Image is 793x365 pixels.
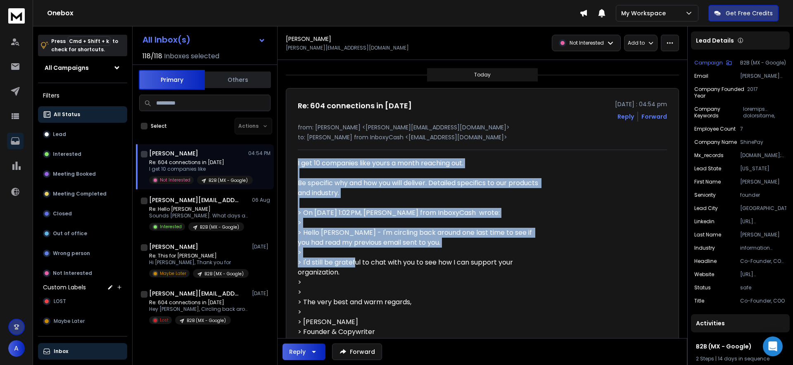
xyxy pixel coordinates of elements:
h1: Re: 604 connections in [DATE] [298,100,412,112]
p: Last Name [694,231,721,238]
p: [DATE] : 04:54 pm [615,100,667,108]
p: 2017 [747,86,786,99]
p: Co-Founder, COO [740,298,786,304]
span: 14 days in sequence [718,355,769,362]
p: 06 Aug [252,197,271,203]
button: Lead [38,126,127,143]
h1: [PERSON_NAME][EMAIL_ADDRESS][DOMAIN_NAME] [149,196,240,204]
p: information technology & services [740,245,786,251]
p: Meeting Completed [53,191,107,197]
p: Out of office [53,230,87,237]
p: All Status [54,111,80,118]
button: Campaign [694,60,732,66]
p: Not Interested [53,270,92,277]
div: Activities [691,314,790,332]
h3: Filters [38,90,127,101]
p: [US_STATE] [740,165,786,172]
span: Maybe Later [54,318,85,324]
h1: [PERSON_NAME][EMAIL_ADDRESS][DOMAIN_NAME] [149,289,240,298]
p: to: [PERSON_NAME] from InboxyCash <[EMAIL_ADDRESS][DOMAIN_NAME]> [298,133,667,141]
button: Forward [332,344,382,360]
p: B2B (MX - Google) [187,317,226,324]
p: Not Interested [570,40,604,46]
p: Company Name [694,139,737,146]
p: 04:54 PM [248,150,271,157]
p: B2B (MX - Google) [200,224,239,230]
p: [PERSON_NAME][EMAIL_ADDRESS][DOMAIN_NAME] [286,45,409,51]
p: Employee Count [694,126,736,132]
p: Inbox [54,348,68,355]
button: Primary [139,70,205,90]
p: Company Founded Year [694,86,747,99]
button: Others [205,71,271,89]
h1: [PERSON_NAME] [149,149,198,157]
button: Maybe Later [38,313,127,329]
button: Get Free Credits [708,5,779,21]
p: from: [PERSON_NAME] <[PERSON_NAME][EMAIL_ADDRESS][DOMAIN_NAME]> [298,123,667,131]
p: Co-Founder, COO at ShinePay [740,258,786,265]
button: Inbox [38,343,127,360]
button: Out of office [38,225,127,242]
p: Sounds [PERSON_NAME]. What days and [149,212,248,219]
p: Hi [PERSON_NAME], Thank you for [149,259,248,266]
p: Today [474,72,491,78]
p: Headline [694,258,717,265]
p: Interested [53,151,81,157]
button: Not Interested [38,265,127,282]
label: Select [151,123,167,129]
p: 7 [740,126,786,132]
div: Reply [289,348,306,356]
p: linkedin [694,218,715,225]
p: Lead [53,131,66,138]
h1: All Inbox(s) [142,36,190,44]
p: mx_records [694,152,724,159]
p: safe [740,284,786,291]
p: Get Free Credits [726,9,773,17]
p: Add to [628,40,645,46]
p: Email [694,73,708,79]
p: B2B (MX - Google) [209,177,248,184]
button: All Inbox(s) [136,31,272,48]
p: Company Keywords [694,106,743,119]
p: [GEOGRAPHIC_DATA] [740,205,786,212]
p: Re: 604 connections in [DATE] [149,299,248,306]
p: Meeting Booked [53,171,96,177]
p: [URL][DOMAIN_NAME] [740,218,786,225]
button: Reply [283,344,325,360]
p: [DATE] [252,243,271,250]
p: Hey [PERSON_NAME], Circling back around to [149,306,248,313]
p: status [694,284,711,291]
p: Re: This for [PERSON_NAME] [149,253,248,259]
h1: B2B (MX - Google) [696,342,785,351]
p: Press to check for shortcuts. [51,37,118,54]
p: [PERSON_NAME] [740,179,786,185]
button: A [8,340,25,357]
p: My Workspace [621,9,669,17]
div: Open Intercom Messenger [763,336,783,356]
p: Re: 604 connections in [DATE] [149,159,248,166]
p: Maybe Later [160,270,186,277]
button: All Status [38,106,127,123]
h3: Custom Labels [43,283,86,291]
p: Lead State [694,165,721,172]
p: B2B (MX - Google) [740,60,786,66]
button: Meeting Completed [38,186,127,202]
p: Re: Hello [PERSON_NAME] [149,206,248,212]
p: Seniority [694,192,716,198]
h1: [PERSON_NAME] [286,35,331,43]
button: Wrong person [38,245,127,262]
div: Forward [641,112,667,121]
p: [URL][DOMAIN_NAME] [740,271,786,278]
h1: Onebox [47,8,579,18]
p: [DOMAIN_NAME]; [DOMAIN_NAME]; [DOMAIN_NAME]; [DOMAIN_NAME]; [DOMAIN_NAME] [740,152,786,159]
button: Interested [38,146,127,162]
p: [PERSON_NAME][EMAIL_ADDRESS][DOMAIN_NAME] [740,73,786,79]
p: First Name [694,179,721,185]
button: All Campaigns [38,60,127,76]
h1: [PERSON_NAME] [149,243,198,251]
button: Reply [617,112,634,121]
span: Cmd + Shift + k [68,36,110,46]
p: founder [740,192,786,198]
